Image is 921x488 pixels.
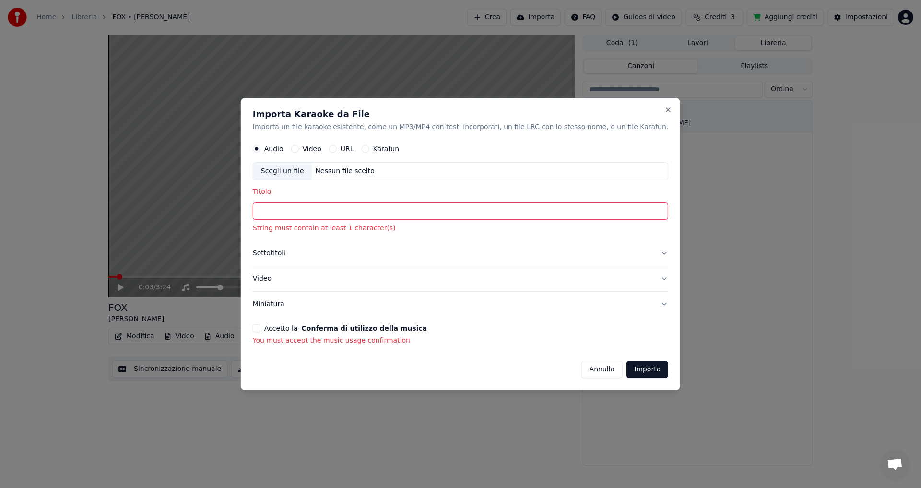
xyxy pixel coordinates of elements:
label: URL [341,146,354,153]
button: Miniatura [253,292,668,317]
div: Scegli un file [253,163,312,180]
p: You must accept the music usage confirmation [253,336,668,345]
button: Annulla [581,361,623,378]
button: Accetto la [302,325,427,332]
label: Accetto la [264,325,427,332]
label: Titolo [253,189,668,195]
p: Importa un file karaoke esistente, come un MP3/MP4 con testi incorporati, un file LRC con lo stes... [253,122,668,132]
label: Video [303,146,321,153]
button: Video [253,266,668,291]
h2: Importa Karaoke da File [253,110,668,119]
div: Nessun file scelto [312,167,378,177]
p: String must contain at least 1 character(s) [253,224,668,234]
label: Audio [264,146,283,153]
button: Importa [626,361,668,378]
label: Karafun [373,146,400,153]
button: Sottotitoli [253,241,668,266]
